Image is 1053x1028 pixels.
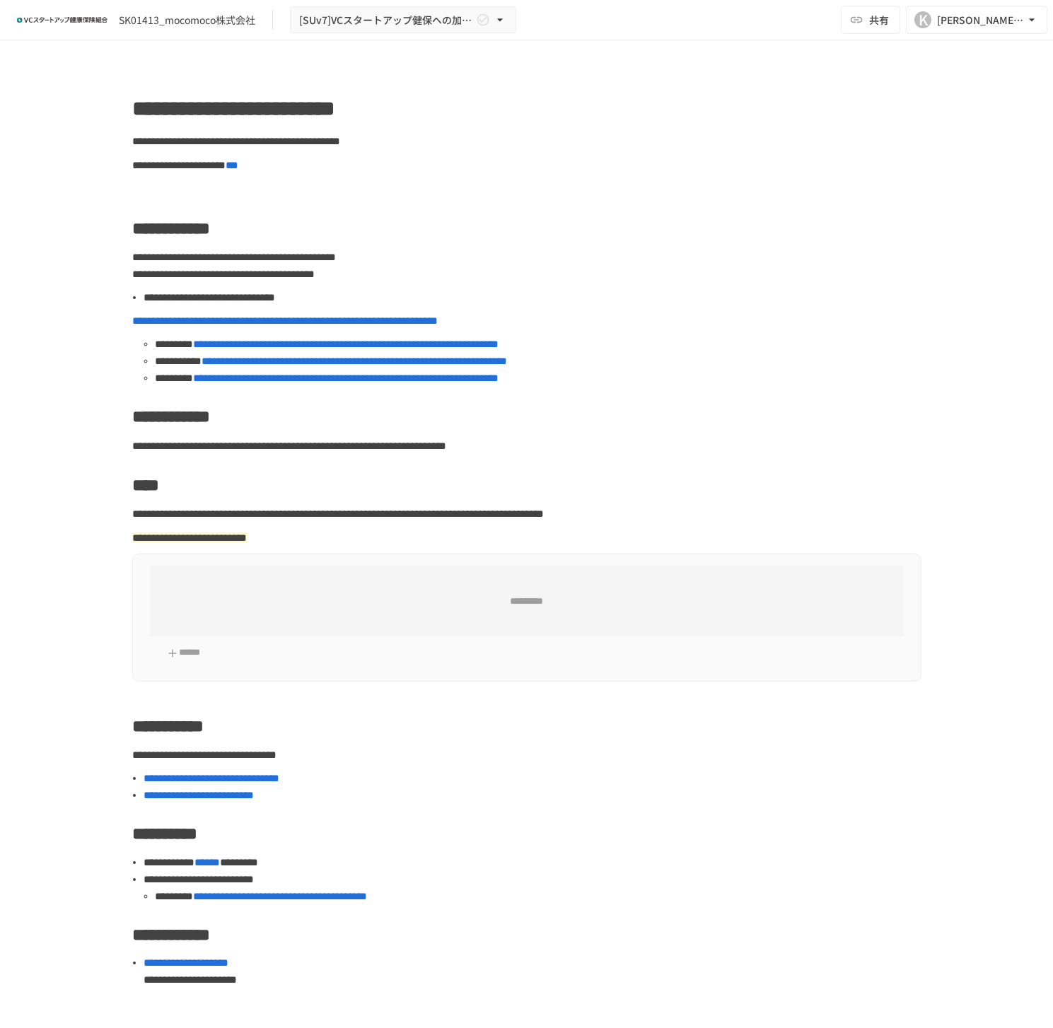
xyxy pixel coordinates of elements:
[906,6,1047,34] button: K[PERSON_NAME][EMAIL_ADDRESS]
[914,11,931,28] div: K
[937,11,1025,29] div: [PERSON_NAME][EMAIL_ADDRESS]
[841,6,900,34] button: 共有
[17,8,107,31] img: ZDfHsVrhrXUoWEWGWYf8C4Fv4dEjYTEDCNvmL73B7ox
[869,12,889,28] span: 共有
[119,13,255,28] div: SK01413_mocomoco株式会社
[290,6,516,34] button: [SUv7]VCスタートアップ健保への加入申請手続き
[299,11,473,29] span: [SUv7]VCスタートアップ健保への加入申請手続き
